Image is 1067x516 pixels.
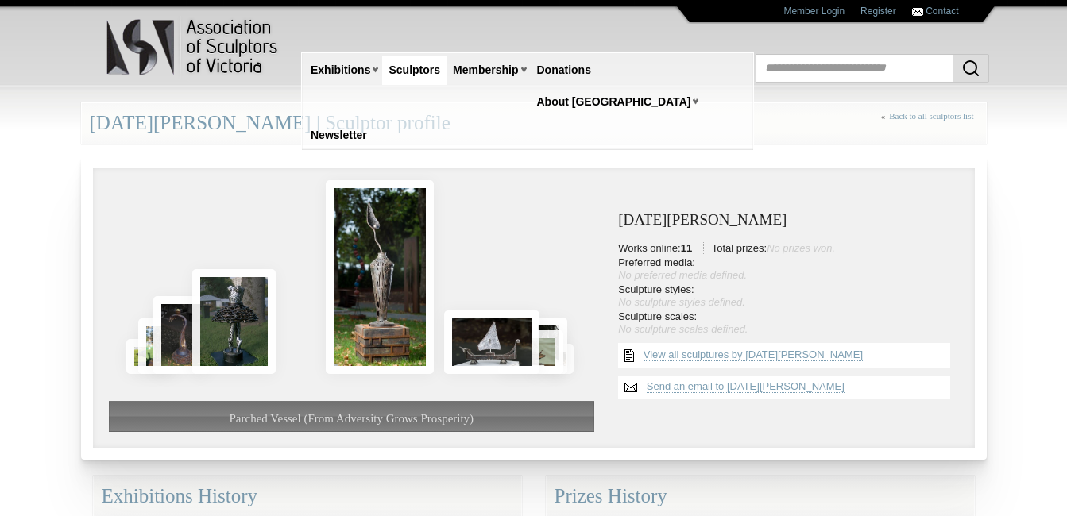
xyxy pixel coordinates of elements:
[618,310,958,336] li: Sculpture scales:
[447,56,524,85] a: Membership
[961,59,980,78] img: Search
[881,111,978,139] div: «
[618,296,958,309] div: No sculpture styles defined.
[618,256,958,282] li: Preferred media:
[192,269,276,374] img: Music Box Dancer
[153,296,209,374] img: Mythical Nest
[889,111,973,121] a: Back to all sculptors list
[444,310,539,374] img: The Viking’s Maiden Voyage
[126,339,168,374] img: Sea Shell
[681,242,692,254] strong: 11
[106,16,280,79] img: logo.png
[644,348,863,361] a: View all sculptures by [DATE][PERSON_NAME]
[326,180,434,374] img: Parched Vessel (From Adversity Grows Prosperity)
[912,8,923,16] img: Contact ASV
[618,283,958,309] li: Sculpture styles:
[783,6,845,17] a: Member Login
[382,56,447,85] a: Sculptors
[767,242,835,254] span: No prizes won.
[304,121,373,150] a: Newsletter
[530,318,567,374] img: The Viking Sets Sail
[230,412,474,425] span: Parched Vessel (From Adversity Grows Prosperity)
[81,102,987,144] div: [DATE][PERSON_NAME] | Sculptor profile
[304,56,377,85] a: Exhibitions
[618,323,958,336] div: No sculpture scales defined.
[618,212,958,229] h3: [DATE][PERSON_NAME]
[618,376,644,399] img: Send an email to Noel Muscat
[138,318,179,374] img: Parched Vessel
[618,242,958,255] li: Works online: Total prizes:
[531,56,597,85] a: Donations
[926,6,958,17] a: Contact
[647,380,845,393] a: Send an email to [DATE][PERSON_NAME]
[860,6,896,17] a: Register
[618,343,640,368] img: View all {sculptor_name} sculptures list
[618,269,958,282] div: No preferred media defined.
[531,87,698,117] a: About [GEOGRAPHIC_DATA]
